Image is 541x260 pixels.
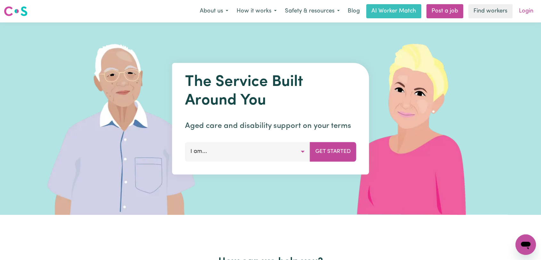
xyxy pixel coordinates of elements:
button: How it works [232,4,281,18]
img: Careseekers logo [4,5,28,17]
p: Aged care and disability support on your terms [185,120,356,132]
iframe: Button to launch messaging window [515,234,536,255]
a: Find workers [468,4,513,18]
button: Get Started [310,142,356,161]
a: AI Worker Match [366,4,421,18]
button: I am... [185,142,310,161]
a: Post a job [426,4,463,18]
button: Safety & resources [281,4,344,18]
h1: The Service Built Around You [185,73,356,110]
a: Login [515,4,537,18]
a: Blog [344,4,364,18]
a: Careseekers logo [4,4,28,19]
button: About us [196,4,232,18]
